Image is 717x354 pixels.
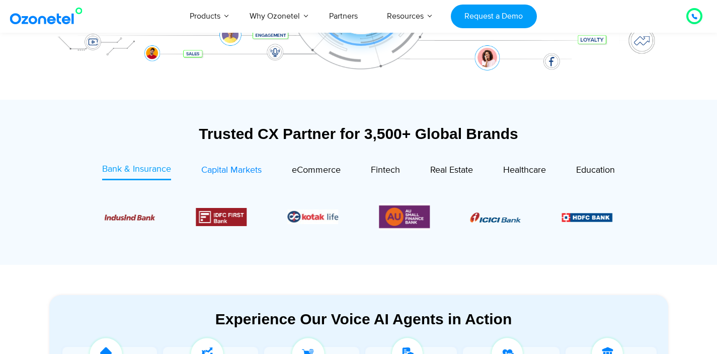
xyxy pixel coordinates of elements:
span: Fintech [371,165,400,176]
div: Trusted CX Partner for 3,500+ Global Brands [49,125,668,143]
span: Bank & Insurance [102,164,171,175]
a: Fintech [371,163,400,180]
a: Request a Demo [451,5,537,28]
span: Capital Markets [201,165,262,176]
a: eCommerce [292,163,341,180]
span: Education [576,165,615,176]
a: Education [576,163,615,180]
span: eCommerce [292,165,341,176]
span: Real Estate [430,165,473,176]
div: Image Carousel [105,203,613,230]
span: Healthcare [503,165,546,176]
a: Healthcare [503,163,546,180]
a: Capital Markets [201,163,262,180]
div: Experience Our Voice AI Agents in Action [59,310,668,328]
a: Real Estate [430,163,473,180]
a: Bank & Insurance [102,163,171,180]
